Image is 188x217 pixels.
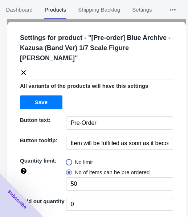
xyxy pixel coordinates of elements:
p: Settings for product - " [Pre-order] Blue Archive - Kazusa (Band Ver) 1/7 Scale Figure [PERSON_NA... [20,33,179,63]
span: Shipping Backlog [78,0,120,19]
span: All variants of the products will have this settings [20,83,148,89]
button: Save [20,95,62,109]
span: Dashboard [6,0,33,19]
span: Quantity limit: [20,157,57,164]
span: Save [35,99,48,105]
span: Settings [132,0,152,19]
button: More tabs [158,0,188,19]
span: Subscribe [7,189,28,210]
span: Products [44,0,66,19]
span: No limit [75,159,93,166]
span: Button text: [20,117,50,123]
span: No of items can be pre ordered [75,169,150,176]
span: Button tooltip: [20,137,57,143]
